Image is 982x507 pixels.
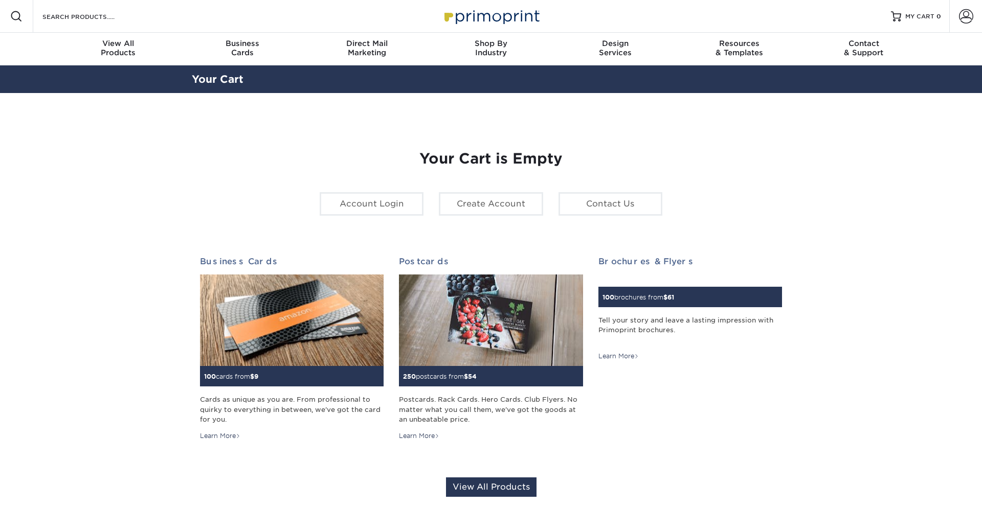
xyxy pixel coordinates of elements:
div: Learn More [399,431,439,441]
img: Postcards [399,274,583,366]
span: 100 [204,373,216,380]
div: Marketing [305,39,429,57]
a: View All Products [446,477,537,497]
span: $ [663,293,667,301]
a: Account Login [320,192,423,216]
span: Resources [677,39,801,48]
span: Contact [801,39,926,48]
div: Postcards. Rack Cards. Hero Cards. Club Flyers. No matter what you call them, we've got the goods... [399,395,583,424]
input: SEARCH PRODUCTS..... [41,10,141,22]
div: Industry [429,39,553,57]
a: Brochures & Flyers 100brochures from$61 Tell your story and leave a lasting impression with Primo... [598,257,782,361]
a: Resources& Templates [677,33,801,65]
h2: Brochures & Flyers [598,257,782,266]
img: Business Cards [200,274,384,366]
span: View All [56,39,181,48]
small: brochures from [602,293,674,301]
div: Learn More [200,431,240,441]
h1: Your Cart is Empty [200,150,782,168]
a: Postcards 250postcards from$54 Postcards. Rack Cards. Hero Cards. Club Flyers. No matter what you... [399,257,583,441]
a: Business Cards 100cards from$9 Cards as unique as you are. From professional to quirky to everyth... [200,257,384,441]
a: BusinessCards [181,33,305,65]
div: Cards [181,39,305,57]
div: Tell your story and leave a lasting impression with Primoprint brochures. [598,315,782,345]
small: postcards from [403,373,477,380]
span: Shop By [429,39,553,48]
div: Products [56,39,181,57]
a: Your Cart [192,73,243,85]
div: & Support [801,39,926,57]
h2: Postcards [399,257,583,266]
span: 9 [254,373,258,380]
div: Cards as unique as you are. From professional to quirky to everything in between, we've got the c... [200,395,384,424]
span: Design [553,39,677,48]
span: 54 [468,373,477,380]
small: cards from [204,373,258,380]
a: Direct MailMarketing [305,33,429,65]
a: Contact Us [559,192,662,216]
span: $ [250,373,254,380]
span: 250 [403,373,416,380]
span: Business [181,39,305,48]
a: DesignServices [553,33,677,65]
a: Create Account [439,192,543,216]
div: & Templates [677,39,801,57]
img: Primoprint [440,5,542,27]
span: 0 [936,13,941,20]
a: Contact& Support [801,33,926,65]
a: Shop ByIndustry [429,33,553,65]
span: 61 [667,293,674,301]
span: 100 [602,293,614,301]
span: $ [464,373,468,380]
span: Direct Mail [305,39,429,48]
a: View AllProducts [56,33,181,65]
div: Learn More [598,352,639,361]
h2: Business Cards [200,257,384,266]
div: Services [553,39,677,57]
span: MY CART [905,12,934,21]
